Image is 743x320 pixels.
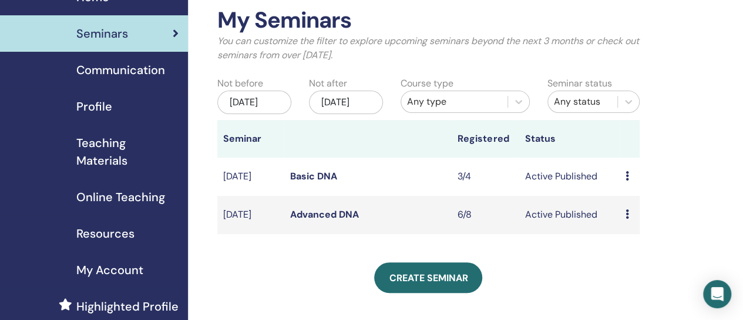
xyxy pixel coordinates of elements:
span: Highlighted Profile [76,298,179,315]
td: [DATE] [217,158,284,196]
span: Create seminar [389,272,468,284]
div: Open Intercom Messenger [703,280,731,308]
span: Resources [76,225,135,242]
td: 6/8 [452,196,519,234]
a: Create seminar [374,262,482,293]
label: Seminar status [547,76,612,91]
span: Communication [76,61,165,79]
label: Not before [217,76,263,91]
td: [DATE] [217,196,284,234]
td: Active Published [519,158,619,196]
div: Any status [554,95,611,109]
span: Teaching Materials [76,134,179,169]
th: Registered [452,120,519,158]
span: Seminars [76,25,128,42]
a: Basic DNA [290,170,337,182]
th: Status [519,120,619,158]
span: My Account [76,261,143,279]
div: Any type [407,95,502,109]
span: Online Teaching [76,188,165,206]
td: Active Published [519,196,619,234]
div: [DATE] [217,91,291,114]
span: Profile [76,98,112,115]
label: Course type [401,76,453,91]
label: Not after [309,76,347,91]
td: 3/4 [452,158,519,196]
th: Seminar [217,120,284,158]
p: You can customize the filter to explore upcoming seminars beyond the next 3 months or check out s... [217,34,640,62]
div: [DATE] [309,91,383,114]
a: Advanced DNA [290,208,359,221]
h2: My Seminars [217,7,640,34]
